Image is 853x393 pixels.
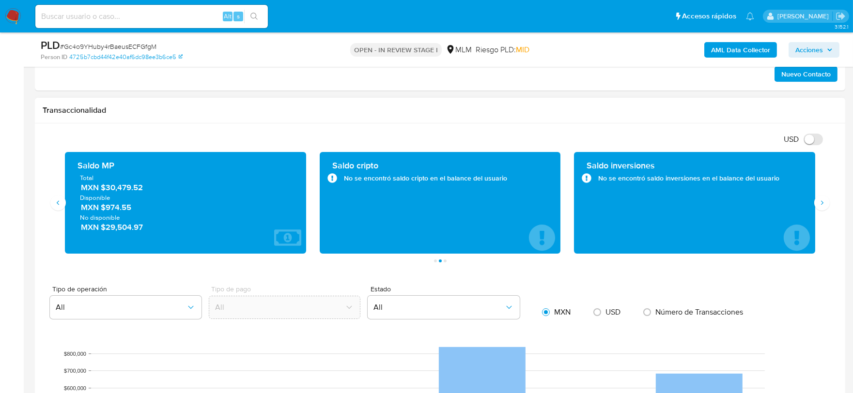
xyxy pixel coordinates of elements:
[682,11,736,21] span: Accesos rápidos
[516,44,529,55] span: MID
[224,12,232,21] span: Alt
[777,12,832,21] p: dalia.goicochea@mercadolibre.com.mx
[476,45,529,55] span: Riesgo PLD:
[69,53,183,61] a: 4725b7cbd44f42e40af6dc98ee3b6ce5
[711,42,770,58] b: AML Data Collector
[244,10,264,23] button: search-icon
[795,42,823,58] span: Acciones
[704,42,777,58] button: AML Data Collector
[775,66,837,82] button: Nuevo Contacto
[60,42,156,51] span: # Gc4o9YHuby4rBaeusECFGfgM
[781,67,831,81] span: Nuevo Contacto
[41,53,67,61] b: Person ID
[43,106,837,115] h1: Transaccionalidad
[35,10,268,23] input: Buscar usuario o caso...
[746,12,754,20] a: Notificaciones
[446,45,472,55] div: MLM
[237,12,240,21] span: s
[41,37,60,53] b: PLD
[350,43,442,57] p: OPEN - IN REVIEW STAGE I
[835,23,848,30] span: 3.152.1
[789,42,839,58] button: Acciones
[836,11,846,21] a: Salir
